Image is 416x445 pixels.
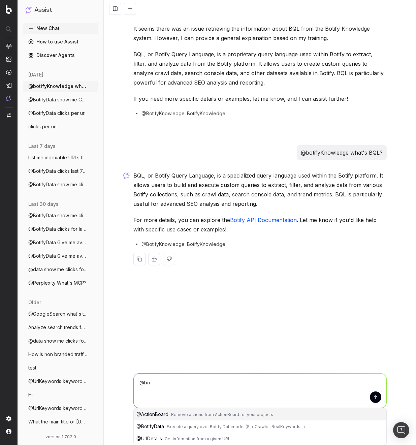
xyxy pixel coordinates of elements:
[393,422,409,438] div: Open Intercom Messenger
[167,424,305,429] span: Execute a query over Botify Datamodel (SiteCrawler, RealKeywords...)
[7,113,11,118] img: Switch project
[6,429,11,434] img: My account
[28,311,88,317] span: @GoogleSearch what's the answer to the l
[28,71,43,78] span: [DATE]
[134,408,386,420] button: @ActionBoardRetrieve actions from ActionBoard for your projects
[6,83,11,88] img: Studio
[23,376,98,387] button: @UrlKeywords keyword for clothes for htt
[23,309,98,319] button: @GoogleSearch what's the answer to the l
[23,362,98,373] button: test
[134,433,386,445] button: @UrlDetailsGet information from a given URL
[165,436,230,441] span: Get information from a given URL
[28,253,88,259] span: @BotifyData Give me avg links per pagety
[133,94,387,103] p: If you need more specific details or examples, let me know, and I can assist further!
[26,434,96,440] div: version: 1.702.0
[28,324,88,331] span: Analyze search trends for: MCP
[28,212,88,219] span: @BotifyData show me clicks and CTR data
[23,179,98,190] button: @BotifyData show me clicks per url
[28,378,88,385] span: @UrlKeywords keyword for clothes for htt
[171,412,273,417] span: Retrieve actions from ActionBoard for your projects
[133,215,387,234] p: For more details, you can explore the . Let me know if you'd like help with specific use cases or...
[28,168,88,174] span: @BotifyData clicks last 7 days
[28,110,86,117] span: @BotifyData clicks per url
[23,121,98,132] button: clicks per url
[23,50,98,61] a: Discover Agents
[23,403,98,414] button: @UrlKeywords keyword for clothes for htt
[28,123,57,130] span: clicks per url
[23,349,98,360] button: How is non branded traffic trending YoY
[23,36,98,47] a: How to use Assist
[28,280,87,286] span: @Perplexity What's MCP?
[28,364,36,371] span: test
[230,217,297,223] a: Botify API Documentation
[136,411,168,417] span: @ ActionBoard
[23,237,98,248] button: @BotifyData Give me avg links per pagety
[28,226,88,232] span: @BotifyData clicks for last 7 days
[28,181,88,188] span: @BotifyData show me clicks per url
[28,96,88,103] span: @BotifyData show me CTR and avg position
[133,171,387,209] p: BQL, or Botify Query Language, is a specialized query language used within the Botify platform. I...
[6,95,11,101] img: Assist
[34,5,52,15] h1: Assist
[141,241,225,248] span: @BotifyKnowledge: BotifyKnowledge
[6,5,12,14] img: Botify logo
[26,5,96,15] button: Assist
[23,210,98,221] button: @BotifyData show me clicks and CTR data
[23,389,98,400] button: Hi
[23,264,98,275] button: @data show me clicks for last 7 days
[23,251,98,261] button: @BotifyData Give me avg links per pagety
[23,322,98,333] button: Analyze search trends for: MCP
[136,436,162,441] span: @ UrlDetails
[6,43,11,49] img: Analytics
[23,166,98,177] button: @BotifyData clicks last 7 days
[23,416,98,427] button: What the main title of [URL]
[134,374,386,408] textarea: @bo
[28,405,88,412] span: @UrlKeywords keyword for clothes for htt
[136,423,164,429] span: @ BotifyData
[28,299,41,306] span: older
[28,266,88,273] span: @data show me clicks for last 7 days
[26,7,32,13] img: Assist
[23,108,98,119] button: @BotifyData clicks per url
[6,416,11,421] img: Setting
[23,81,98,92] button: @botifyKnowledge what's BQL?
[301,148,383,157] p: @botifyKnowledge what's BQL?
[28,143,56,150] span: last 7 days
[23,94,98,105] button: @BotifyData show me CTR and avg position
[133,24,387,43] p: It seems there was an issue retrieving the information about BQL from the Botify Knowledge system...
[28,239,88,246] span: @BotifyData Give me avg links per pagety
[6,56,11,62] img: Intelligence
[23,23,98,34] button: New Chat
[23,336,98,346] button: @data show me clicks for last 7 days
[28,351,88,358] span: How is non branded traffic trending YoY
[28,391,33,398] span: Hi
[123,172,130,179] img: Botify assist logo
[6,69,11,75] img: Activation
[28,201,59,208] span: last 30 days
[28,154,88,161] span: List me indexable URLs filtered on produ
[133,50,387,87] p: BQL, or Botify Query Language, is a proprietary query language used within Botify to extract, fil...
[28,418,88,425] span: What the main title of [URL]
[23,278,98,288] button: @Perplexity What's MCP?
[28,338,88,344] span: @data show me clicks for last 7 days
[141,110,225,117] span: @BotifyKnowledge: BotifyKnowledge
[134,420,386,433] button: @BotifyDataExecute a query over Botify Datamodel (SiteCrawler, RealKeywords...)
[23,224,98,234] button: @BotifyData clicks for last 7 days
[28,83,88,90] span: @botifyKnowledge what's BQL?
[23,430,98,441] button: Can you look who is ranking on Google fo
[23,152,98,163] button: List me indexable URLs filtered on produ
